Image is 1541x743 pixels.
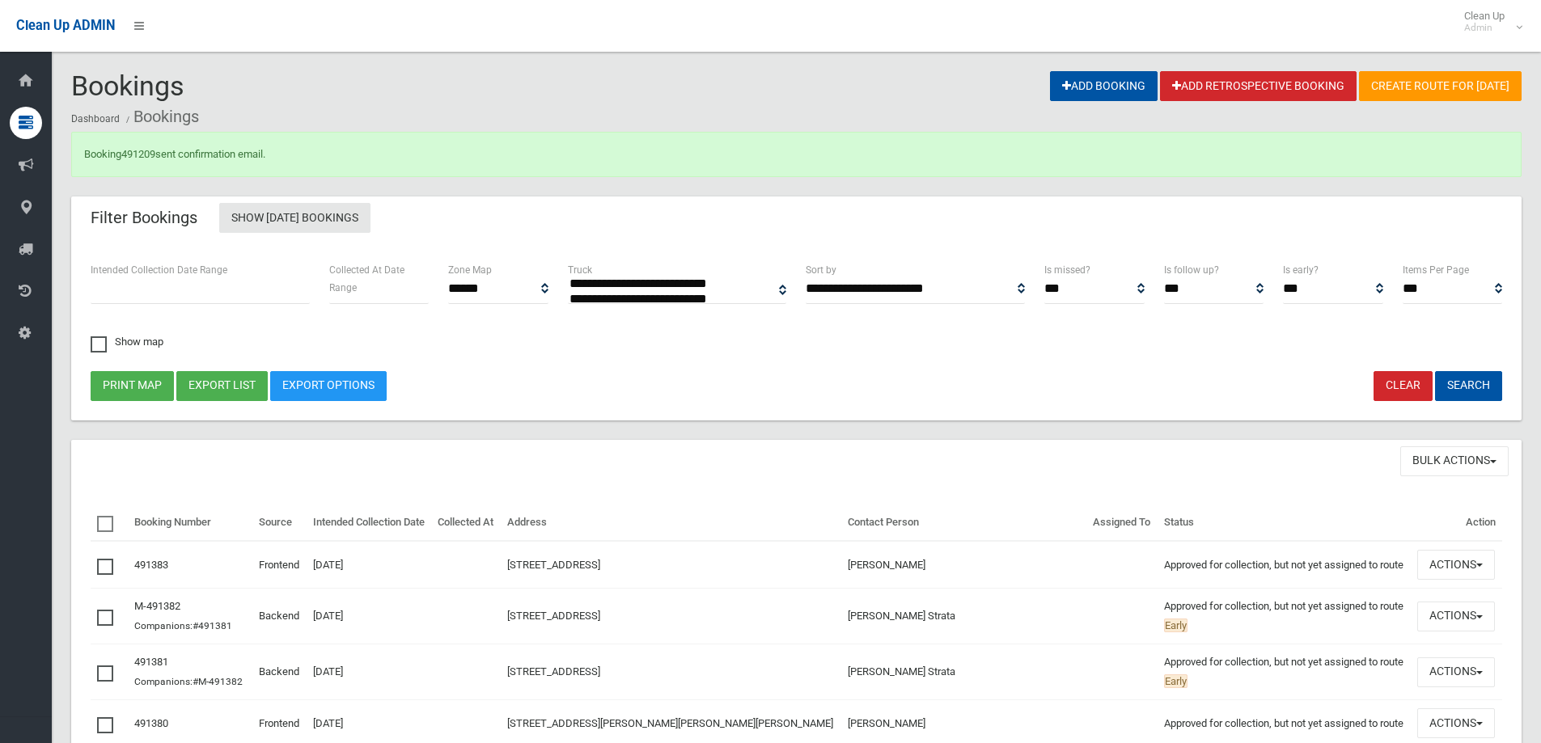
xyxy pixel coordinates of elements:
a: 491383 [134,559,168,571]
th: Collected At [431,504,500,542]
td: Approved for collection, but not yet assigned to route [1158,589,1412,644]
a: 491209 [121,148,155,160]
a: [STREET_ADDRESS] [507,665,600,678]
span: Early [1164,618,1188,632]
td: Backend [252,589,306,644]
span: Clean Up ADMIN [16,18,115,33]
td: [PERSON_NAME] [841,541,1086,588]
th: Status [1158,504,1412,542]
button: Actions [1417,550,1495,580]
a: [STREET_ADDRESS] [507,559,600,571]
a: Dashboard [71,113,120,125]
td: Approved for collection, but not yet assigned to route [1158,644,1412,700]
th: Address [501,504,841,542]
small: Companions: [134,676,245,687]
th: Contact Person [841,504,1086,542]
td: Backend [252,644,306,700]
th: Source [252,504,306,542]
th: Booking Number [128,504,252,542]
div: Booking sent confirmation email. [71,132,1522,177]
button: Actions [1417,602,1495,631]
td: Frontend [252,541,306,588]
a: Create route for [DATE] [1359,71,1522,101]
span: Bookings [71,70,184,102]
td: [DATE] [307,541,432,588]
button: Actions [1417,708,1495,738]
a: #M-491382 [193,676,243,687]
button: Export list [176,371,268,401]
a: 491380 [134,717,168,729]
th: Intended Collection Date [307,504,432,542]
span: Clean Up [1456,10,1521,34]
a: M-491382 [134,600,180,612]
small: Admin [1464,22,1505,34]
label: Truck [568,261,592,279]
header: Filter Bookings [71,202,217,234]
a: Clear [1374,371,1433,401]
button: Actions [1417,657,1495,687]
td: [PERSON_NAME] Strata [841,589,1086,644]
td: Approved for collection, but not yet assigned to route [1158,541,1412,588]
a: Show [DATE] Bookings [219,203,370,233]
a: [STREET_ADDRESS][PERSON_NAME][PERSON_NAME][PERSON_NAME] [507,717,833,729]
td: [DATE] [307,644,432,700]
span: Early [1164,674,1188,688]
span: Show map [91,336,163,347]
a: #491381 [193,620,232,631]
a: Export Options [270,371,387,401]
td: [DATE] [307,589,432,644]
button: Bulk Actions [1400,446,1509,476]
th: Assigned To [1086,504,1158,542]
li: Bookings [122,102,199,132]
a: 491381 [134,656,168,668]
button: Search [1435,371,1502,401]
button: Print map [91,371,174,401]
small: Companions: [134,620,235,631]
th: Action [1411,504,1502,542]
td: [PERSON_NAME] Strata [841,644,1086,700]
a: Add Retrospective Booking [1160,71,1357,101]
a: Add Booking [1050,71,1158,101]
a: [STREET_ADDRESS] [507,610,600,622]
